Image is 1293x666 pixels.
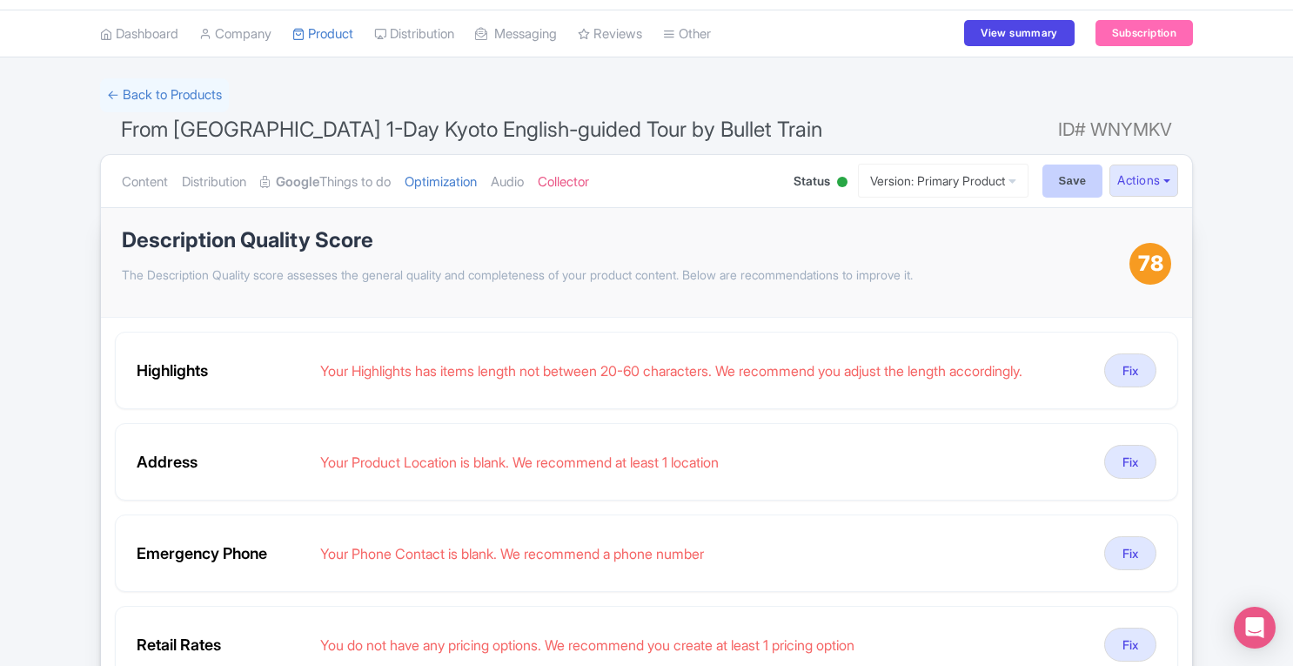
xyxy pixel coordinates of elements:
div: Open Intercom Messenger [1234,607,1276,649]
a: Product [292,10,353,58]
button: Fix [1104,536,1156,570]
button: Fix [1104,353,1156,387]
button: Actions [1109,165,1178,197]
div: Address [137,450,306,474]
button: Fix [1104,628,1156,662]
div: Emergency Phone [137,542,306,565]
span: From [GEOGRAPHIC_DATA] 1-Day Kyoto English-guided Tour by Bullet Train [121,117,822,142]
div: Your Phone Contact is blank. We recommend a phone number [320,543,1090,564]
span: 78 [1138,248,1163,279]
a: Distribution [182,155,246,210]
a: Optimization [405,155,477,210]
div: Highlights [137,359,306,382]
p: The Description Quality score assesses the general quality and completeness of your product conte... [122,266,1129,284]
a: Content [122,155,168,210]
div: Retail Rates [137,633,306,656]
a: Audio [491,155,524,210]
div: Your Product Location is blank. We recommend at least 1 location [320,452,1090,473]
span: Status [794,172,830,190]
a: Other [663,10,711,58]
div: Active [834,170,851,197]
strong: Google [276,172,319,192]
a: Company [199,10,271,58]
a: Subscription [1095,20,1193,46]
a: Messaging [475,10,557,58]
div: You do not have any pricing options. We recommend you create at least 1 pricing option [320,635,1090,656]
a: GoogleThings to do [260,155,391,210]
span: ID# WNYMKV [1058,112,1172,147]
input: Save [1042,165,1103,198]
a: Collector [538,155,589,210]
a: Distribution [374,10,454,58]
button: Fix [1104,445,1156,479]
a: Reviews [578,10,642,58]
a: View summary [964,20,1074,46]
h1: Description Quality Score [122,229,1129,252]
a: ← Back to Products [100,78,229,112]
a: Dashboard [100,10,178,58]
div: Your Highlights has items length not between 20-60 characters. We recommend you adjust the length... [320,360,1090,381]
a: Version: Primary Product [858,164,1028,198]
